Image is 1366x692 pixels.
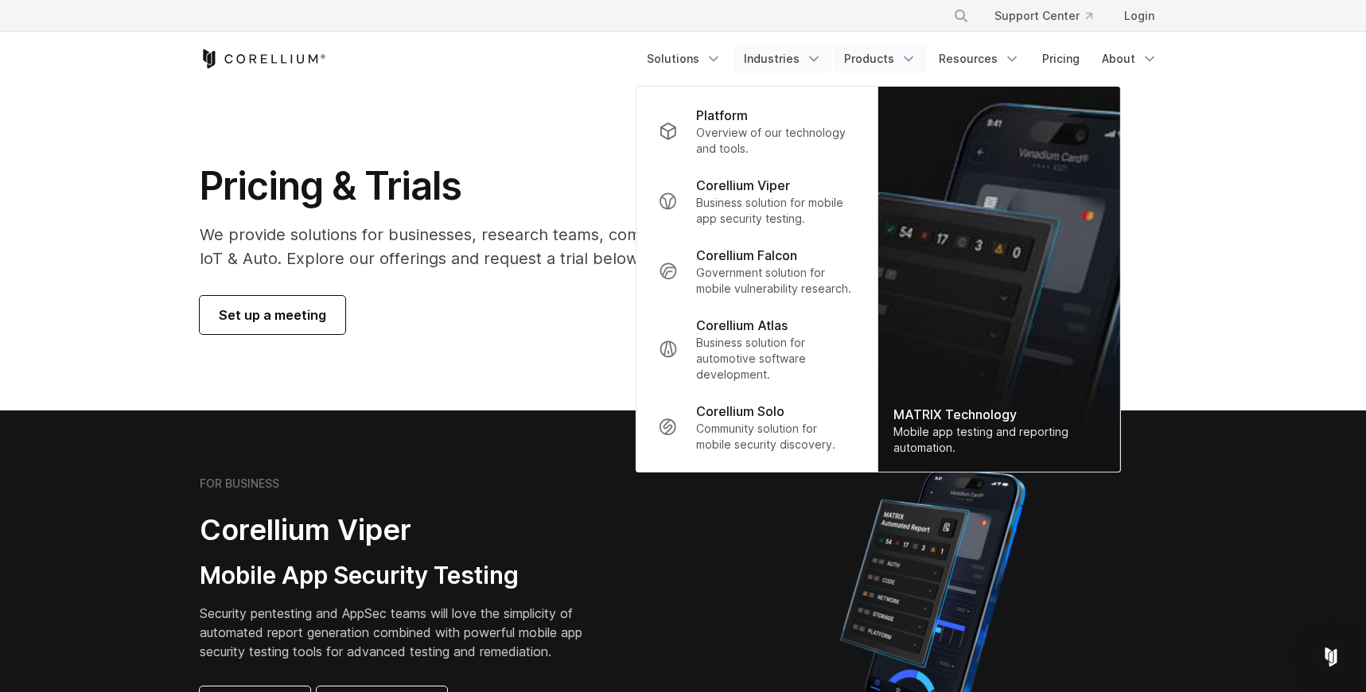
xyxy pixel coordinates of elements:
[1111,2,1167,30] a: Login
[696,195,854,227] p: Business solution for mobile app security testing.
[200,476,279,491] h6: FOR BUSINESS
[200,223,834,270] p: We provide solutions for businesses, research teams, community individuals, and IoT & Auto. Explo...
[1312,638,1350,676] div: Open Intercom Messenger
[696,246,797,265] p: Corellium Falcon
[696,316,788,335] p: Corellium Atlas
[696,335,854,383] p: Business solution for automotive software development.
[696,106,748,125] p: Platform
[645,236,867,306] a: Corellium Falcon Government solution for mobile vulnerability research.
[637,45,1167,73] div: Navigation Menu
[645,306,867,392] a: Corellium Atlas Business solution for automotive software development.
[982,2,1105,30] a: Support Center
[696,265,854,297] p: Government solution for mobile vulnerability research.
[1033,45,1089,73] a: Pricing
[200,49,326,68] a: Corellium Home
[696,421,854,453] p: Community solution for mobile security discovery.
[696,402,784,421] p: Corellium Solo
[645,96,867,166] a: Platform Overview of our technology and tools.
[734,45,831,73] a: Industries
[200,561,607,591] h3: Mobile App Security Testing
[200,296,345,334] a: Set up a meeting
[878,87,1119,472] img: Matrix_WebNav_1x
[645,392,867,462] a: Corellium Solo Community solution for mobile security discovery.
[1092,45,1167,73] a: About
[219,305,326,325] span: Set up a meeting
[893,424,1103,456] div: Mobile app testing and reporting automation.
[637,45,731,73] a: Solutions
[200,162,834,210] h1: Pricing & Trials
[929,45,1029,73] a: Resources
[696,176,790,195] p: Corellium Viper
[200,604,607,661] p: Security pentesting and AppSec teams will love the simplicity of automated report generation comb...
[878,87,1119,472] a: MATRIX Technology Mobile app testing and reporting automation.
[200,512,607,548] h2: Corellium Viper
[893,405,1103,424] div: MATRIX Technology
[696,125,854,157] p: Overview of our technology and tools.
[645,166,867,236] a: Corellium Viper Business solution for mobile app security testing.
[947,2,975,30] button: Search
[835,45,926,73] a: Products
[934,2,1167,30] div: Navigation Menu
